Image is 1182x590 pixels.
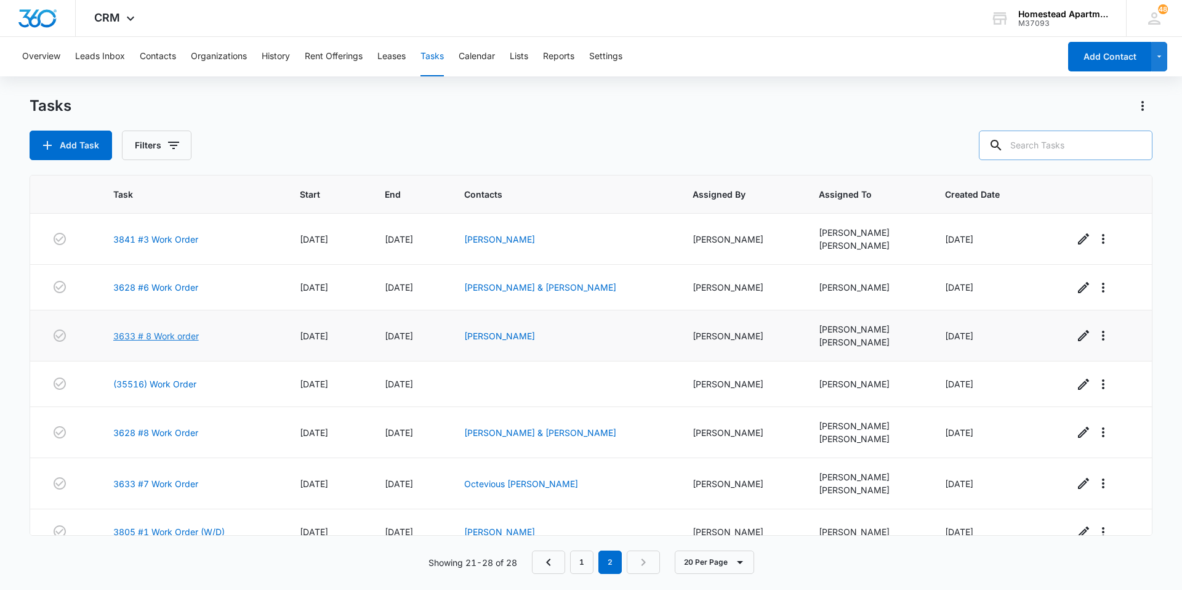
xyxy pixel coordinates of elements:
button: Filters [122,131,191,160]
nav: Pagination [532,551,660,574]
span: [DATE] [385,331,413,341]
div: account id [1018,19,1108,28]
span: [DATE] [385,234,413,244]
div: notifications count [1158,4,1168,14]
div: [PERSON_NAME] [819,525,915,538]
span: [DATE] [385,427,413,438]
span: Assigned By [693,188,771,201]
a: 3805 #1 Work Order (W/D) [113,525,225,538]
span: [DATE] [300,282,328,293]
span: Assigned To [819,188,898,201]
span: [DATE] [300,527,328,537]
span: [DATE] [945,427,973,438]
div: [PERSON_NAME] [693,525,789,538]
span: [DATE] [945,379,973,389]
div: [PERSON_NAME] [693,477,789,490]
span: [DATE] [300,479,328,489]
p: Showing 21-28 of 28 [428,556,517,569]
button: Contacts [140,37,176,76]
button: Overview [22,37,60,76]
a: [PERSON_NAME] [464,527,535,537]
button: Leases [377,37,406,76]
a: [PERSON_NAME] & [PERSON_NAME] [464,427,616,438]
a: Octevious [PERSON_NAME] [464,479,578,489]
div: [PERSON_NAME] [819,483,915,496]
span: End [385,188,417,201]
span: [DATE] [300,379,328,389]
div: account name [1018,9,1108,19]
input: Search Tasks [979,131,1152,160]
button: Calendar [459,37,495,76]
div: [PERSON_NAME] [819,378,915,390]
a: [PERSON_NAME] [464,331,535,341]
a: [PERSON_NAME] [464,234,535,244]
span: Start [300,188,337,201]
span: [DATE] [945,527,973,537]
div: [PERSON_NAME] [819,432,915,445]
a: 3628 #8 Work Order [113,426,198,439]
button: Actions [1133,96,1152,116]
button: Rent Offerings [305,37,363,76]
span: [DATE] [385,379,413,389]
div: [PERSON_NAME] [819,336,915,349]
span: [DATE] [385,479,413,489]
h1: Tasks [30,97,71,115]
button: Settings [589,37,622,76]
span: [DATE] [945,331,973,341]
div: [PERSON_NAME] [819,471,915,483]
span: Created Date [945,188,1026,201]
div: [PERSON_NAME] [819,281,915,294]
span: Task [113,188,252,201]
button: Lists [510,37,528,76]
div: [PERSON_NAME] [819,419,915,432]
span: [DATE] [945,282,973,293]
span: [DATE] [300,331,328,341]
a: 3841 #3 Work Order [113,233,198,246]
a: [PERSON_NAME] & [PERSON_NAME] [464,282,616,293]
button: Organizations [191,37,247,76]
span: [DATE] [945,234,973,244]
div: [PERSON_NAME] [819,323,915,336]
a: Page 1 [570,551,593,574]
div: [PERSON_NAME] [693,426,789,439]
span: [DATE] [385,527,413,537]
button: Add Contact [1068,42,1151,71]
span: [DATE] [300,427,328,438]
div: [PERSON_NAME] [693,329,789,342]
div: [PERSON_NAME] [693,233,789,246]
a: 3633 # 8 Work order [113,329,199,342]
button: Tasks [420,37,444,76]
span: Contacts [464,188,645,201]
span: [DATE] [385,282,413,293]
div: [PERSON_NAME] [819,239,915,252]
a: Previous Page [532,551,565,574]
div: [PERSON_NAME] [693,378,789,390]
a: (35516) Work Order [113,378,196,390]
button: Leads Inbox [75,37,125,76]
div: [PERSON_NAME] [693,281,789,294]
span: [DATE] [300,234,328,244]
span: [DATE] [945,479,973,489]
a: 3633 #7 Work Order [113,477,198,490]
div: [PERSON_NAME] [819,226,915,239]
button: Add Task [30,131,112,160]
button: 20 Per Page [675,551,754,574]
button: Reports [543,37,574,76]
a: 3628 #6 Work Order [113,281,198,294]
em: 2 [598,551,622,574]
button: History [262,37,290,76]
span: 48 [1158,4,1168,14]
span: CRM [94,11,120,24]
